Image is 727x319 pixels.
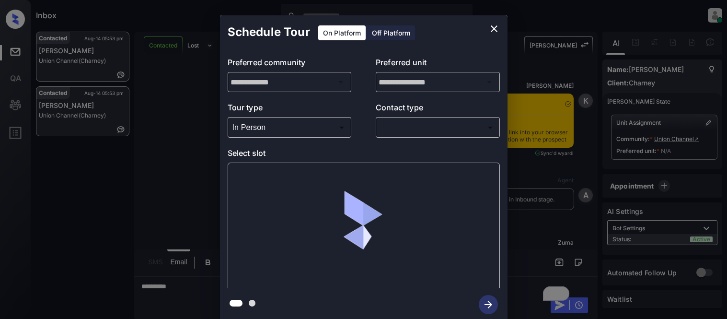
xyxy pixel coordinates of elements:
[367,25,415,40] div: Off Platform
[318,25,366,40] div: On Platform
[376,57,500,72] p: Preferred unit
[228,147,500,163] p: Select slot
[230,119,349,135] div: In Person
[228,57,352,72] p: Preferred community
[485,19,504,38] button: close
[228,102,352,117] p: Tour type
[307,170,420,283] img: loaderv1.7921fd1ed0a854f04152.gif
[376,102,500,117] p: Contact type
[220,15,318,49] h2: Schedule Tour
